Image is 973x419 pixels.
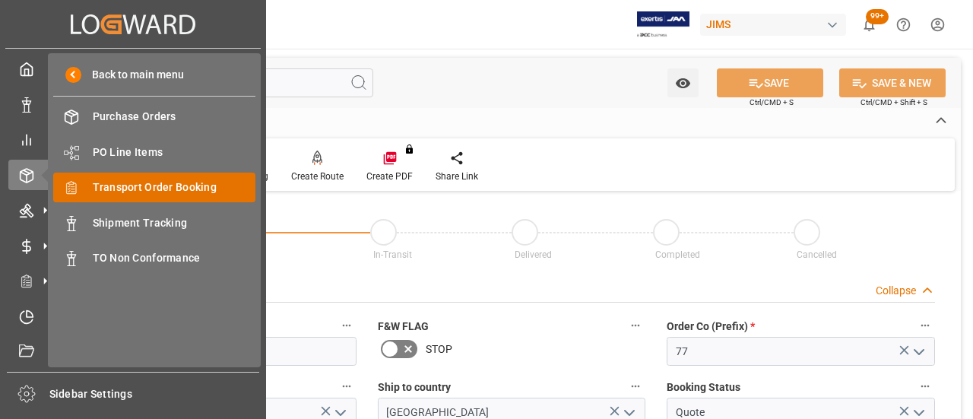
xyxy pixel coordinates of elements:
[8,301,258,331] a: Timeslot Management V2
[337,316,357,335] button: JAM Reference Number
[8,54,258,84] a: My Cockpit
[750,97,794,108] span: Ctrl/CMD + S
[291,170,344,183] div: Create Route
[53,208,255,237] a: Shipment Tracking
[93,215,256,231] span: Shipment Tracking
[53,102,255,132] a: Purchase Orders
[915,316,935,335] button: Order Co (Prefix) *
[655,249,700,260] span: Completed
[8,89,258,119] a: Data Management
[839,68,946,97] button: SAVE & NEW
[373,249,412,260] span: In-Transit
[93,250,256,266] span: TO Non Conformance
[797,249,837,260] span: Cancelled
[53,173,255,202] a: Transport Order Booking
[81,67,184,83] span: Back to main menu
[700,14,846,36] div: JIMS
[637,11,689,38] img: Exertis%20JAM%20-%20Email%20Logo.jpg_1722504956.jpg
[53,243,255,273] a: TO Non Conformance
[93,179,256,195] span: Transport Order Booking
[852,8,886,42] button: show 100 new notifications
[717,68,823,97] button: SAVE
[906,340,929,363] button: open menu
[93,109,256,125] span: Purchase Orders
[667,68,699,97] button: open menu
[667,379,740,395] span: Booking Status
[93,144,256,160] span: PO Line Items
[915,376,935,396] button: Booking Status
[860,97,927,108] span: Ctrl/CMD + Shift + S
[515,249,552,260] span: Delivered
[876,283,916,299] div: Collapse
[426,341,452,357] span: STOP
[886,8,921,42] button: Help Center
[49,386,260,402] span: Sidebar Settings
[626,316,645,335] button: F&W FLAG
[337,376,357,396] button: Country of Origin (Suffix) *
[626,376,645,396] button: Ship to country
[700,10,852,39] button: JIMS
[378,319,429,335] span: F&W FLAG
[866,9,889,24] span: 99+
[8,337,258,367] a: Document Management
[436,170,478,183] div: Share Link
[53,137,255,167] a: PO Line Items
[378,379,451,395] span: Ship to country
[667,319,755,335] span: Order Co (Prefix)
[8,125,258,154] a: My Reports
